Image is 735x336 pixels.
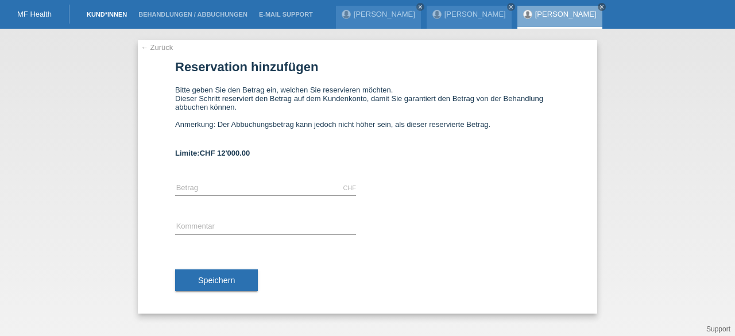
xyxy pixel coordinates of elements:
[253,11,319,18] a: E-Mail Support
[81,11,133,18] a: Kund*innen
[133,11,253,18] a: Behandlungen / Abbuchungen
[417,4,423,10] i: close
[175,60,560,74] h1: Reservation hinzufügen
[343,184,356,191] div: CHF
[706,325,730,333] a: Support
[416,3,424,11] a: close
[198,276,235,285] span: Speichern
[508,4,514,10] i: close
[141,43,173,52] a: ← Zurück
[175,149,250,157] b: Limite:
[507,3,515,11] a: close
[17,10,52,18] a: MF Health
[175,269,258,291] button: Speichern
[354,10,415,18] a: [PERSON_NAME]
[444,10,506,18] a: [PERSON_NAME]
[598,3,606,11] a: close
[175,86,560,137] div: Bitte geben Sie den Betrag ein, welchen Sie reservieren möchten. Dieser Schritt reserviert den Be...
[599,4,605,10] i: close
[535,10,597,18] a: [PERSON_NAME]
[200,149,250,157] span: CHF 12'000.00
